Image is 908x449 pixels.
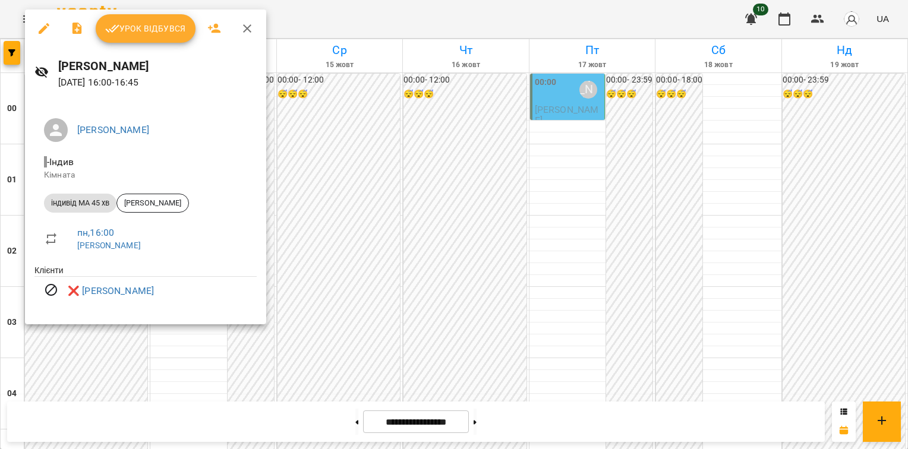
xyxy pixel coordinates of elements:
[44,283,58,297] svg: Візит скасовано
[77,124,149,135] a: [PERSON_NAME]
[105,21,186,36] span: Урок відбувся
[34,264,257,310] ul: Клієнти
[44,169,247,181] p: Кімната
[116,194,189,213] div: [PERSON_NAME]
[77,241,141,250] a: [PERSON_NAME]
[44,156,76,167] span: - Індив
[68,284,154,298] a: ❌ [PERSON_NAME]
[77,227,114,238] a: пн , 16:00
[58,75,257,90] p: [DATE] 16:00 - 16:45
[117,198,188,208] span: [PERSON_NAME]
[44,198,116,208] span: індивід МА 45 хв
[58,57,257,75] h6: [PERSON_NAME]
[96,14,196,43] button: Урок відбувся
